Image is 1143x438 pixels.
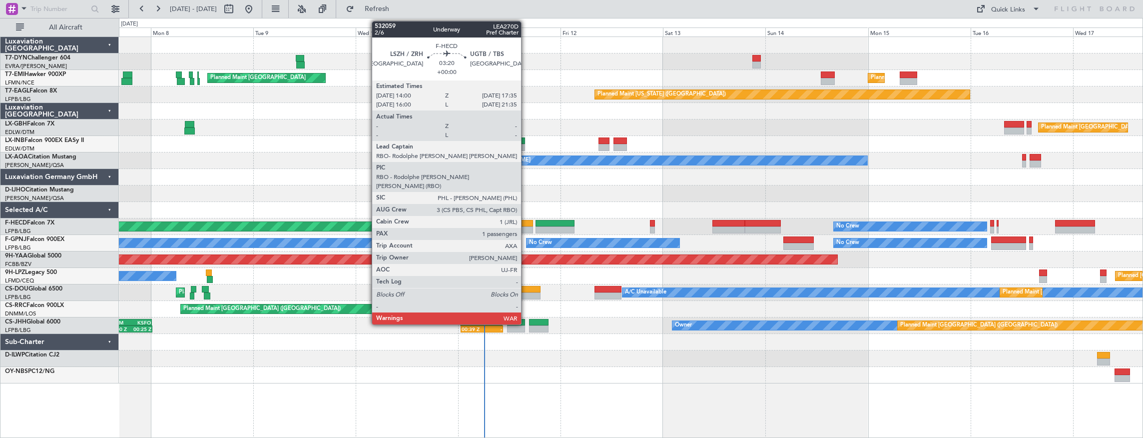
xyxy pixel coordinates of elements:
[5,88,57,94] a: T7-EAGLFalcon 8X
[663,27,765,36] div: Sat 13
[5,121,27,127] span: LX-GBH
[971,27,1073,36] div: Tue 16
[5,95,31,103] a: LFPB/LBG
[5,253,61,259] a: 9H-YAAGlobal 5000
[179,285,336,300] div: Planned Maint [GEOGRAPHIC_DATA] ([GEOGRAPHIC_DATA])
[5,154,76,160] a: LX-AOACitation Mustang
[5,352,25,358] span: D-ILWP
[5,137,84,143] a: LX-INBFalcon 900EX EASy II
[5,55,70,61] a: T7-DYNChallenger 604
[991,5,1025,15] div: Quick Links
[5,71,66,77] a: T7-EMIHawker 900XP
[5,326,31,334] a: LFPB/LBG
[5,269,25,275] span: 9H-LPZ
[5,71,24,77] span: T7-EMI
[151,27,253,36] div: Mon 8
[529,235,552,250] div: No Crew
[461,153,531,168] div: No Crew [PERSON_NAME]
[765,27,868,36] div: Sun 14
[675,318,692,333] div: Owner
[5,253,27,259] span: 9H-YAA
[130,326,151,332] div: 00:25 Z
[971,1,1045,17] button: Quick Links
[461,319,482,325] div: KSFO
[5,260,31,268] a: FCBB/BZV
[5,194,64,202] a: [PERSON_NAME]/QSA
[625,285,666,300] div: A/C Unavailable
[5,286,28,292] span: CS-DOU
[5,220,27,226] span: F-HECD
[458,27,561,36] div: Thu 11
[836,219,859,234] div: No Crew
[5,319,26,325] span: CS-JHH
[356,5,398,12] span: Refresh
[5,368,28,374] span: OY-NBS
[5,62,67,70] a: EVRA/[PERSON_NAME]
[5,187,25,193] span: D-IJHO
[30,1,88,16] input: Trip Number
[5,220,54,226] a: F-HECDFalcon 7X
[5,154,28,160] span: LX-AOA
[5,88,29,94] span: T7-EAGL
[5,79,34,86] a: LFMN/NCE
[5,145,34,152] a: EDLW/DTM
[5,277,34,284] a: LFMD/CEQ
[5,227,31,235] a: LFPB/LBG
[183,301,341,316] div: Planned Maint [GEOGRAPHIC_DATA] ([GEOGRAPHIC_DATA])
[5,55,27,61] span: T7-DYN
[356,27,458,36] div: Wed 10
[5,236,26,242] span: F-GPNJ
[5,137,24,143] span: LX-INB
[5,244,31,251] a: LFPB/LBG
[121,20,138,28] div: [DATE]
[341,1,401,17] button: Refresh
[253,27,356,36] div: Tue 9
[5,121,54,127] a: LX-GBHFalcon 7X
[11,19,108,35] button: All Aircraft
[481,319,502,325] div: EHAM
[5,293,31,301] a: LFPB/LBG
[561,27,663,36] div: Fri 12
[109,326,130,332] div: 14:00 Z
[5,161,64,169] a: [PERSON_NAME]/QSA
[900,318,1058,333] div: Planned Maint [GEOGRAPHIC_DATA] ([GEOGRAPHIC_DATA])
[5,319,60,325] a: CS-JHHGlobal 6000
[5,310,36,317] a: DNMM/LOS
[5,236,64,242] a: F-GPNJFalcon 900EX
[5,352,59,358] a: D-ILWPCitation CJ2
[868,27,971,36] div: Mon 15
[210,70,306,85] div: Planned Maint [GEOGRAPHIC_DATA]
[170,4,217,13] span: [DATE] - [DATE]
[871,70,966,85] div: Planned Maint [GEOGRAPHIC_DATA]
[109,319,130,325] div: EHAM
[5,187,74,193] a: D-IJHOCitation Mustang
[5,286,62,292] a: CS-DOUGlobal 6500
[462,326,482,332] div: 00:39 Z
[130,319,151,325] div: KSFO
[5,302,64,308] a: CS-RRCFalcon 900LX
[5,368,54,374] a: OY-NBSPC12/NG
[26,24,105,31] span: All Aircraft
[5,302,26,308] span: CS-RRC
[482,326,502,332] div: -
[5,128,34,136] a: EDLW/DTM
[836,235,859,250] div: No Crew
[5,269,57,275] a: 9H-LPZLegacy 500
[597,87,726,102] div: Planned Maint [US_STATE] ([GEOGRAPHIC_DATA])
